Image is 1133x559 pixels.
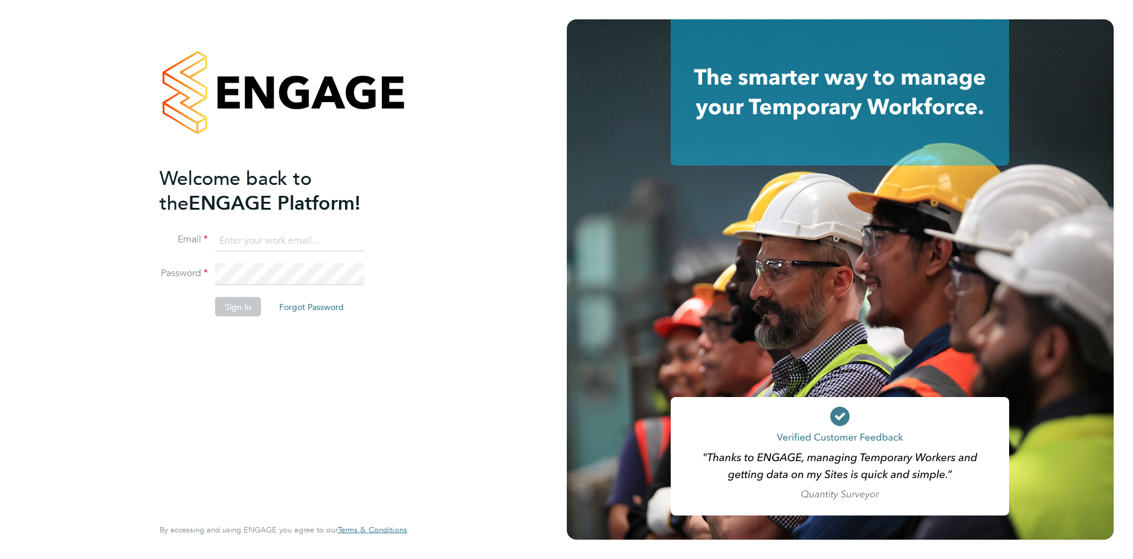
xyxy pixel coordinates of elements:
button: Sign In [215,297,261,317]
span: By accessing and using ENGAGE you agree to our [160,525,407,535]
h2: ENGAGE Platform! [160,166,395,215]
label: Email [160,233,208,246]
input: Enter your work email... [215,230,364,251]
label: Password [160,267,208,280]
span: Welcome back to the [160,166,312,215]
span: Terms & Conditions [338,525,407,535]
button: Forgot Password [270,297,353,317]
a: Terms & Conditions [338,525,407,535]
